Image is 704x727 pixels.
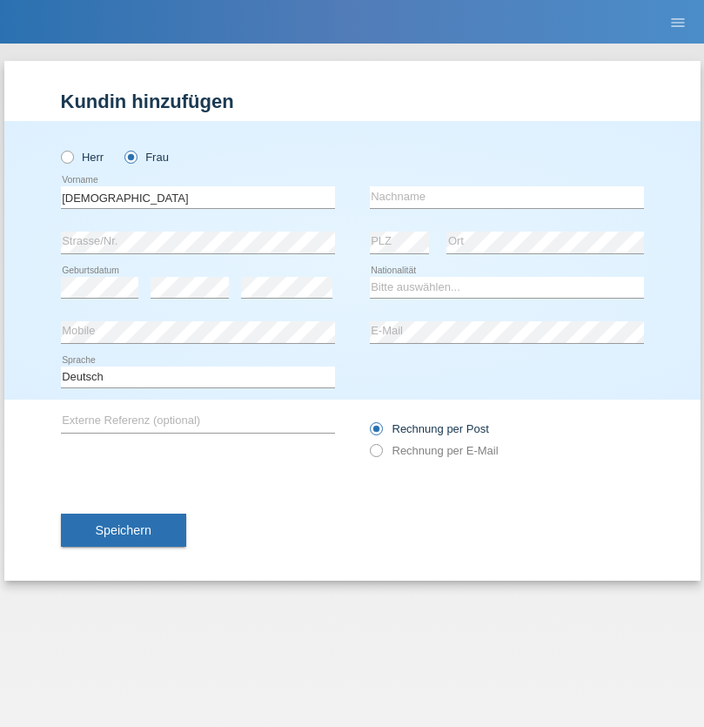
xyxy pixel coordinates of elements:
input: Herr [61,151,72,162]
input: Frau [124,151,136,162]
input: Rechnung per Post [370,422,381,444]
button: Speichern [61,514,186,547]
label: Rechnung per Post [370,422,489,435]
i: menu [669,14,687,31]
label: Rechnung per E-Mail [370,444,499,457]
h1: Kundin hinzufügen [61,91,644,112]
a: menu [660,17,695,27]
span: Speichern [96,523,151,537]
input: Rechnung per E-Mail [370,444,381,466]
label: Herr [61,151,104,164]
label: Frau [124,151,169,164]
